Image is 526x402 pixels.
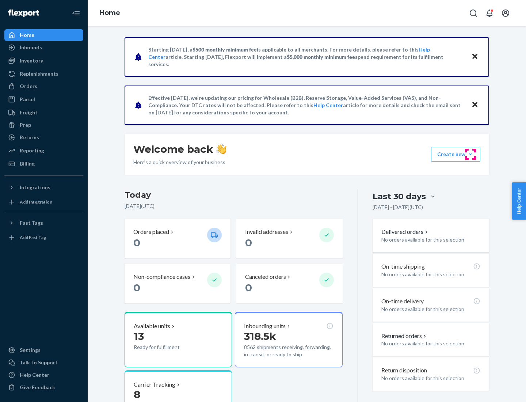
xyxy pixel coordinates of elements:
[381,366,427,375] p: Return disposition
[381,236,480,243] p: No orders available for this selection
[431,147,480,162] button: Create new
[20,384,55,391] div: Give Feedback
[133,273,190,281] p: Non-compliance cases
[287,54,355,60] span: $5,000 monthly minimum fee
[4,29,83,41] a: Home
[4,119,83,131] a: Prep
[381,262,425,271] p: On-time shipping
[20,184,50,191] div: Integrations
[4,369,83,381] a: Help Center
[498,6,513,20] button: Open account menu
[482,6,497,20] button: Open notifications
[20,160,35,167] div: Billing
[20,121,31,129] div: Prep
[381,306,480,313] p: No orders available for this selection
[381,340,480,347] p: No orders available for this selection
[125,189,343,201] h3: Today
[4,80,83,92] a: Orders
[134,388,140,401] span: 8
[20,371,49,379] div: Help Center
[20,44,42,51] div: Inbounds
[133,281,140,294] span: 0
[125,219,230,258] button: Orders placed 0
[20,199,52,205] div: Add Integration
[373,191,426,202] div: Last 30 days
[133,143,226,156] h1: Welcome back
[466,6,481,20] button: Open Search Box
[20,234,46,240] div: Add Fast Tag
[4,232,83,243] a: Add Fast Tag
[381,297,424,306] p: On-time delivery
[381,271,480,278] p: No orders available for this selection
[236,219,342,258] button: Invalid addresses 0
[4,42,83,53] a: Inbounds
[373,204,423,211] p: [DATE] - [DATE] ( UTC )
[4,158,83,170] a: Billing
[193,46,257,53] span: $500 monthly minimum fee
[245,228,288,236] p: Invalid addresses
[94,3,126,24] ol: breadcrumbs
[470,100,480,110] button: Close
[245,236,252,249] span: 0
[4,107,83,118] a: Freight
[134,380,175,389] p: Carrier Tracking
[133,228,169,236] p: Orders placed
[244,322,286,330] p: Inbounding units
[235,312,342,367] button: Inbounding units318.5k8562 shipments receiving, forwarding, in transit, or ready to ship
[133,159,226,166] p: Here’s a quick overview of your business
[148,46,464,68] p: Starting [DATE], a is applicable to all merchants. For more details, please refer to this article...
[134,344,201,351] p: Ready for fulfillment
[4,55,83,67] a: Inventory
[245,281,252,294] span: 0
[470,52,480,62] button: Close
[20,83,37,90] div: Orders
[4,132,83,143] a: Returns
[313,102,343,108] a: Help Center
[8,10,39,17] img: Flexport logo
[4,217,83,229] button: Fast Tags
[20,57,43,64] div: Inventory
[20,346,41,354] div: Settings
[125,202,343,210] p: [DATE] ( UTC )
[20,219,43,227] div: Fast Tags
[4,382,83,393] button: Give Feedback
[4,196,83,208] a: Add Integration
[69,6,83,20] button: Close Navigation
[20,109,38,116] div: Freight
[245,273,286,281] p: Canceled orders
[125,312,232,367] button: Available units13Ready for fulfillment
[381,375,480,382] p: No orders available for this selection
[20,96,35,103] div: Parcel
[244,330,276,342] span: 318.5k
[4,182,83,193] button: Integrations
[99,9,120,17] a: Home
[4,94,83,105] a: Parcel
[148,94,464,116] p: Effective [DATE], we're updating our pricing for Wholesale (B2B), Reserve Storage, Value-Added Se...
[236,264,342,303] button: Canceled orders 0
[381,228,429,236] button: Delivered orders
[125,264,230,303] button: Non-compliance cases 0
[133,236,140,249] span: 0
[20,147,44,154] div: Reporting
[20,31,34,39] div: Home
[20,359,58,366] div: Talk to Support
[134,330,144,342] span: 13
[20,134,39,141] div: Returns
[20,70,58,77] div: Replenishments
[4,145,83,156] a: Reporting
[4,357,83,368] a: Talk to Support
[4,344,83,356] a: Settings
[512,182,526,220] button: Help Center
[244,344,333,358] p: 8562 shipments receiving, forwarding, in transit, or ready to ship
[216,144,226,154] img: hand-wave emoji
[381,332,428,340] button: Returned orders
[4,68,83,80] a: Replenishments
[134,322,170,330] p: Available units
